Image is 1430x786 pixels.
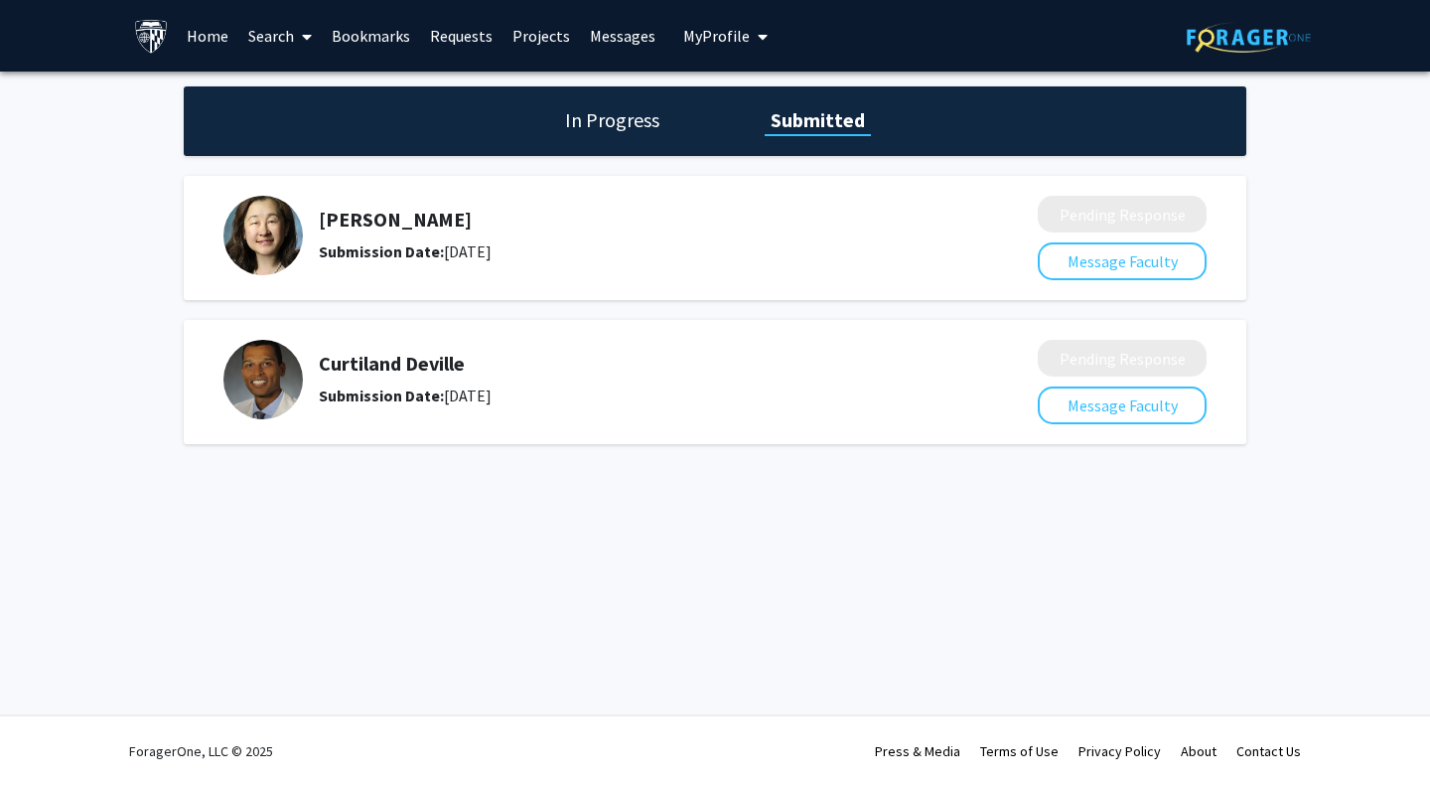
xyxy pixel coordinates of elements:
[1187,22,1311,53] img: ForagerOne Logo
[1038,395,1207,415] a: Message Faculty
[559,106,665,134] h1: In Progress
[1236,742,1301,760] a: Contact Us
[875,742,960,760] a: Press & Media
[502,1,580,71] a: Projects
[1181,742,1216,760] a: About
[129,716,273,786] div: ForagerOne, LLC © 2025
[134,19,169,54] img: Johns Hopkins University Logo
[765,106,871,134] h1: Submitted
[177,1,238,71] a: Home
[1038,242,1207,280] button: Message Faculty
[322,1,420,71] a: Bookmarks
[1038,196,1207,233] button: Pending Response
[15,697,84,771] iframe: Chat
[238,1,322,71] a: Search
[580,1,665,71] a: Messages
[223,340,303,419] img: Profile Picture
[980,742,1059,760] a: Terms of Use
[1038,340,1207,377] button: Pending Response
[420,1,502,71] a: Requests
[319,241,444,261] b: Submission Date:
[1078,742,1161,760] a: Privacy Policy
[1038,251,1207,271] a: Message Faculty
[319,384,932,407] div: [DATE]
[319,239,932,263] div: [DATE]
[319,386,444,405] b: Submission Date:
[319,352,932,376] h5: Curtiland Deville
[1038,387,1207,424] button: Message Faculty
[223,196,303,275] img: Profile Picture
[319,208,932,232] h5: [PERSON_NAME]
[683,26,750,46] span: My Profile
